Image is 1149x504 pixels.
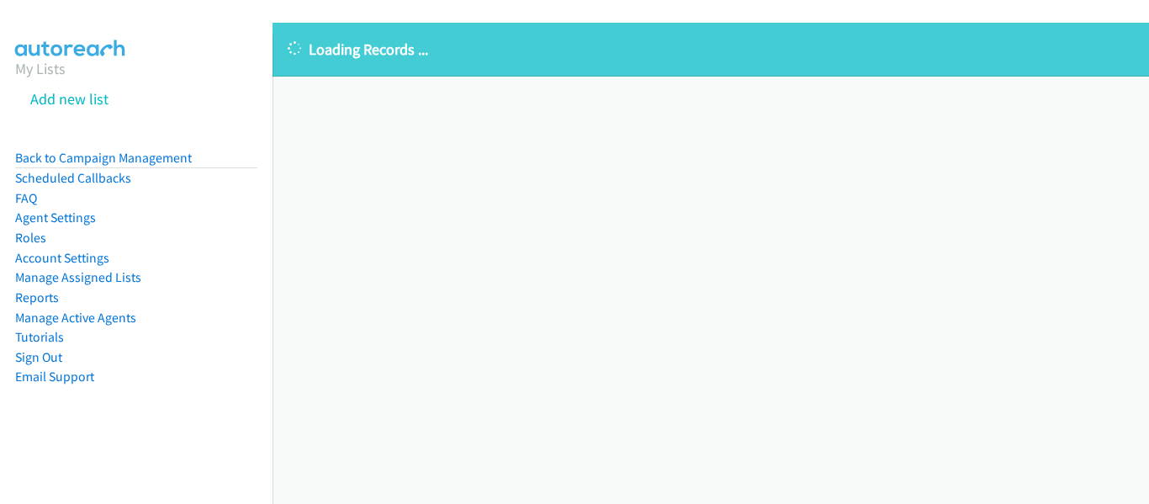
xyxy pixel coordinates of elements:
a: Email Support [15,369,94,385]
a: Manage Assigned Lists [15,269,141,285]
a: FAQ [15,190,37,206]
a: Scheduled Callbacks [15,170,131,186]
a: Account Settings [15,250,109,266]
a: Manage Active Agents [15,310,136,326]
a: Add new list [30,89,109,109]
a: Sign Out [15,349,62,365]
a: Reports [15,289,59,305]
a: Roles [15,230,46,246]
a: Tutorials [15,329,64,345]
a: Back to Campaign Management [15,150,192,166]
a: My Lists [15,59,66,78]
a: Agent Settings [15,210,96,225]
p: Loading Records ... [288,38,1134,61]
